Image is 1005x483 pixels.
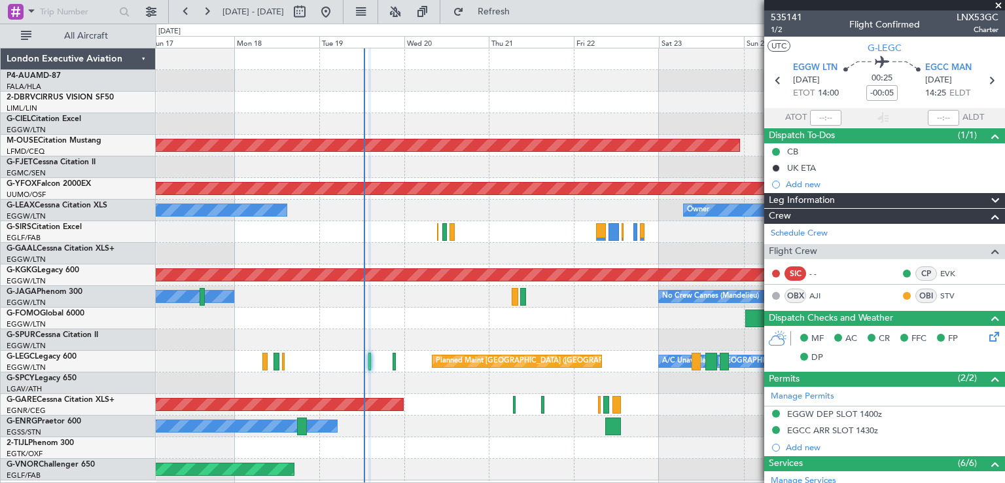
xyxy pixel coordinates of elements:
[7,461,39,469] span: G-VNOR
[7,255,46,264] a: EGGW/LTN
[7,331,35,339] span: G-SPUR
[785,266,806,281] div: SIC
[786,442,998,453] div: Add new
[911,332,926,346] span: FFC
[7,233,41,243] a: EGLF/FAB
[222,6,284,18] span: [DATE] - [DATE]
[7,115,31,123] span: G-CIEL
[7,298,46,308] a: EGGW/LTN
[7,353,35,361] span: G-LEGC
[7,418,37,425] span: G-ENRG
[793,74,820,87] span: [DATE]
[7,288,82,296] a: G-JAGAPhenom 300
[809,268,839,279] div: - -
[7,94,35,101] span: 2-DBRV
[7,223,82,231] a: G-SIRSCitation Excel
[769,193,835,208] span: Leg Information
[958,128,977,142] span: (1/1)
[767,40,790,52] button: UTC
[34,31,138,41] span: All Aircraft
[7,223,31,231] span: G-SIRS
[785,111,807,124] span: ATOT
[771,390,834,403] a: Manage Permits
[771,24,802,35] span: 1/2
[958,371,977,385] span: (2/2)
[7,406,46,416] a: EGNR/CEG
[915,289,937,303] div: OBI
[948,332,958,346] span: FP
[7,363,46,372] a: EGGW/LTN
[811,351,823,365] span: DP
[769,244,817,259] span: Flight Crew
[7,147,44,156] a: LFMD/CEQ
[7,310,84,317] a: G-FOMOGlobal 6000
[849,18,920,31] div: Flight Confirmed
[7,245,115,253] a: G-GAALCessna Citation XLS+
[793,62,837,75] span: EGGW LTN
[787,146,798,157] div: CB
[7,125,46,135] a: EGGW/LTN
[574,36,659,48] div: Fri 22
[7,180,91,188] a: G-YFOXFalcon 2000EX
[810,110,841,126] input: --:--
[7,137,101,145] a: M-OUSECitation Mustang
[7,439,28,447] span: 2-TIJL
[489,36,574,48] div: Thu 21
[7,245,37,253] span: G-GAAL
[404,36,489,48] div: Wed 20
[7,72,36,80] span: P4-AUA
[7,202,35,209] span: G-LEAX
[958,456,977,470] span: (6/6)
[7,331,98,339] a: G-SPURCessna Citation II
[787,408,882,420] div: EGGW DEP SLOT 1400z
[7,137,38,145] span: M-OUSE
[786,179,998,190] div: Add new
[7,341,46,351] a: EGGW/LTN
[7,288,37,296] span: G-JAGA
[7,168,46,178] a: EGMC/SEN
[7,72,61,80] a: P4-AUAMD-87
[436,351,642,371] div: Planned Maint [GEOGRAPHIC_DATA] ([GEOGRAPHIC_DATA])
[957,24,998,35] span: Charter
[925,74,952,87] span: [DATE]
[7,384,42,394] a: LGAV/ATH
[687,200,709,220] div: Owner
[771,10,802,24] span: 535141
[7,202,107,209] a: G-LEAXCessna Citation XLS
[7,115,81,123] a: G-CIELCitation Excel
[793,87,815,100] span: ETOT
[925,62,972,75] span: EGCC MAN
[662,351,875,371] div: A/C Unavailable [GEOGRAPHIC_DATA] ([GEOGRAPHIC_DATA])
[7,449,43,459] a: EGTK/OXF
[7,396,37,404] span: G-GARE
[149,36,234,48] div: Sun 17
[7,471,41,480] a: EGLF/FAB
[234,36,319,48] div: Mon 18
[7,310,40,317] span: G-FOMO
[769,372,800,387] span: Permits
[447,1,525,22] button: Refresh
[7,158,96,166] a: G-FJETCessna Citation II
[785,289,806,303] div: OBX
[868,41,902,55] span: G-LEGC
[14,26,142,46] button: All Aircraft
[7,276,46,286] a: EGGW/LTN
[809,290,839,302] a: AJI
[7,266,79,274] a: G-KGKGLegacy 600
[662,287,759,306] div: No Crew Cannes (Mandelieu)
[787,162,816,173] div: UK ETA
[872,72,892,85] span: 00:25
[949,87,970,100] span: ELDT
[769,209,791,224] span: Crew
[962,111,984,124] span: ALDT
[659,36,744,48] div: Sat 23
[158,26,181,37] div: [DATE]
[7,418,81,425] a: G-ENRGPraetor 600
[957,10,998,24] span: LNX53GC
[7,319,46,329] a: EGGW/LTN
[7,427,41,437] a: EGSS/STN
[940,290,970,302] a: STV
[7,103,37,113] a: LIML/LIN
[7,396,115,404] a: G-GARECessna Citation XLS+
[7,439,74,447] a: 2-TIJLPhenom 300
